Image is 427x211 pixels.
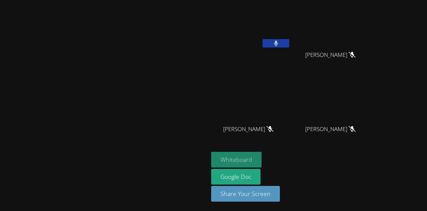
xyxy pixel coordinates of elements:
[211,152,262,168] button: Whiteboard
[211,169,261,185] a: Google Doc
[211,186,280,202] button: Share Your Screen
[305,50,356,60] span: [PERSON_NAME]
[223,124,274,134] span: [PERSON_NAME]
[305,124,356,134] span: [PERSON_NAME]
